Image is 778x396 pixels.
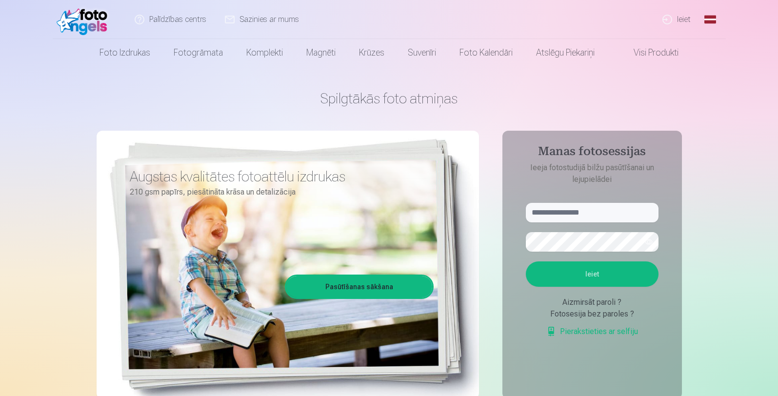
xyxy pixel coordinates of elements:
a: Pasūtīšanas sākšana [286,276,432,297]
a: Magnēti [295,39,347,66]
a: Atslēgu piekariņi [524,39,606,66]
a: Visi produkti [606,39,690,66]
a: Fotogrāmata [162,39,235,66]
a: Suvenīri [396,39,448,66]
a: Komplekti [235,39,295,66]
p: 210 gsm papīrs, piesātināta krāsa un detalizācija [130,185,426,199]
h4: Manas fotosessijas [516,144,668,162]
p: Ieeja fotostudijā bilžu pasūtīšanai un lejupielādei [516,162,668,185]
img: /fa1 [57,4,113,35]
a: Krūzes [347,39,396,66]
div: Fotosesija bez paroles ? [526,308,658,320]
div: Aizmirsāt paroli ? [526,297,658,308]
h1: Spilgtākās foto atmiņas [97,90,682,107]
a: Foto kalendāri [448,39,524,66]
h3: Augstas kvalitātes fotoattēlu izdrukas [130,168,426,185]
a: Pierakstieties ar selfiju [546,326,638,337]
a: Foto izdrukas [88,39,162,66]
button: Ieiet [526,261,658,287]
